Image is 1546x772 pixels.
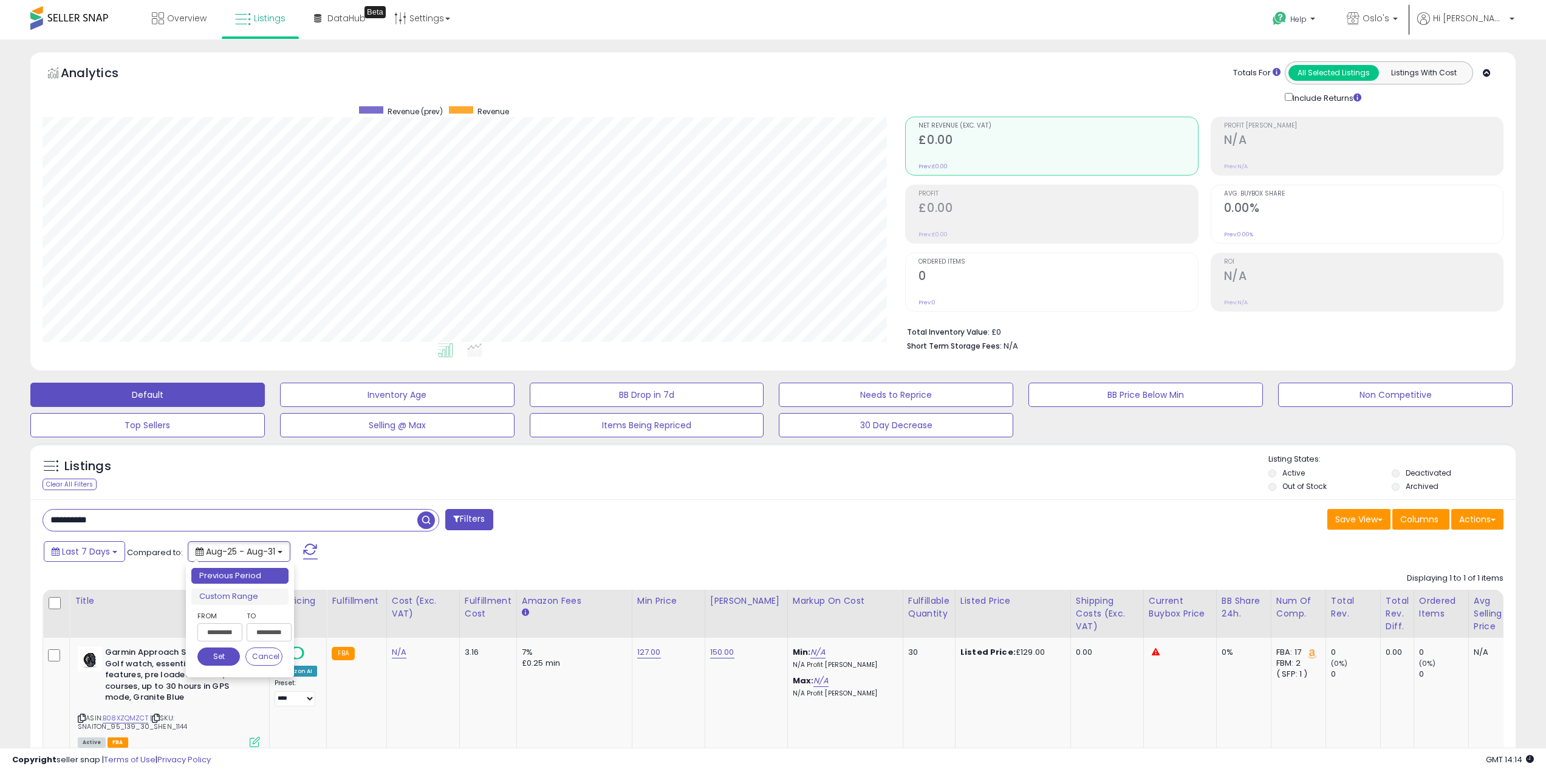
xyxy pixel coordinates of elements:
[1407,573,1503,584] div: Displaying 1 to 1 of 1 items
[1331,647,1380,658] div: 0
[1392,509,1449,530] button: Columns
[637,595,700,607] div: Min Price
[1406,468,1451,478] label: Deactivated
[104,754,156,765] a: Terms of Use
[30,383,265,407] button: Default
[522,595,627,607] div: Amazon Fees
[157,754,211,765] a: Privacy Policy
[188,541,290,562] button: Aug-25 - Aug-31
[1290,14,1307,24] span: Help
[275,595,321,607] div: Repricing
[1474,647,1514,658] div: N/A
[1327,509,1390,530] button: Save View
[43,479,97,490] div: Clear All Filters
[907,341,1002,351] b: Short Term Storage Fees:
[1276,595,1321,620] div: Num of Comp.
[332,595,381,607] div: Fulfillment
[78,647,102,671] img: 31pd-0y1sBL._SL40_.jpg
[103,713,148,723] a: B08XZQMZCT
[793,595,898,607] div: Markup on Cost
[1224,163,1248,170] small: Prev: N/A
[918,191,1197,197] span: Profit
[918,299,935,306] small: Prev: 0
[275,679,317,706] div: Preset:
[44,541,125,562] button: Last 7 Days
[1276,647,1316,658] div: FBA: 17
[191,589,289,605] li: Custom Range
[61,64,142,84] h5: Analytics
[1419,669,1468,680] div: 0
[1149,595,1211,620] div: Current Buybox Price
[78,647,260,746] div: ASIN:
[1433,12,1506,24] span: Hi [PERSON_NAME]
[206,545,275,558] span: Aug-25 - Aug-31
[1400,513,1438,525] span: Columns
[960,647,1061,658] div: £129.00
[75,595,264,607] div: Title
[1282,468,1305,478] label: Active
[247,610,282,622] label: To
[710,595,782,607] div: [PERSON_NAME]
[1406,481,1438,491] label: Archived
[1076,647,1134,658] div: 0.00
[127,547,183,558] span: Compared to:
[1272,11,1287,26] i: Get Help
[918,269,1197,285] h2: 0
[303,648,322,658] span: OFF
[793,646,811,658] b: Min:
[1224,133,1503,149] h2: N/A
[530,413,764,437] button: Items Being Repriced
[1419,658,1436,668] small: (0%)
[392,646,406,658] a: N/A
[280,383,515,407] button: Inventory Age
[1224,191,1503,197] span: Avg. Buybox Share
[1076,595,1138,633] div: Shipping Costs (Exc. VAT)
[167,12,207,24] span: Overview
[908,595,950,620] div: Fulfillable Quantity
[1386,647,1404,658] div: 0.00
[1224,231,1253,238] small: Prev: 0.00%
[1474,595,1518,633] div: Avg Selling Price
[793,661,894,669] p: N/A Profit [PERSON_NAME]
[810,646,825,658] a: N/A
[1233,67,1281,79] div: Totals For
[197,647,240,666] button: Set
[908,647,946,658] div: 30
[1419,647,1468,658] div: 0
[78,713,188,731] span: | SKU: SNAITON_95_139_30_SHEN_1144
[197,610,240,622] label: From
[1417,12,1514,39] a: Hi [PERSON_NAME]
[1028,383,1263,407] button: BB Price Below Min
[530,383,764,407] button: BB Drop in 7d
[1378,65,1469,81] button: Listings With Cost
[918,259,1197,265] span: Ordered Items
[779,413,1013,437] button: 30 Day Decrease
[1331,658,1348,668] small: (0%)
[1363,12,1389,24] span: Oslo's
[332,647,354,660] small: FBA
[907,327,990,337] b: Total Inventory Value:
[477,106,509,117] span: Revenue
[445,509,493,530] button: Filters
[637,646,661,658] a: 127.00
[1224,299,1248,306] small: Prev: N/A
[1276,91,1376,104] div: Include Returns
[245,647,283,666] button: Cancel
[1486,754,1534,765] span: 2025-09-8 14:14 GMT
[710,646,734,658] a: 150.00
[779,383,1013,407] button: Needs to Reprice
[1331,595,1375,620] div: Total Rev.
[1276,658,1316,669] div: FBM: 2
[30,413,265,437] button: Top Sellers
[522,647,623,658] div: 7%
[12,754,56,765] strong: Copyright
[1331,669,1380,680] div: 0
[280,413,515,437] button: Selling @ Max
[1224,269,1503,285] h2: N/A
[465,647,507,658] div: 3.16
[254,12,286,24] span: Listings
[918,163,948,170] small: Prev: £0.00
[108,737,128,748] span: FBA
[918,123,1197,129] span: Net Revenue (Exc. VAT)
[64,458,111,475] h5: Listings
